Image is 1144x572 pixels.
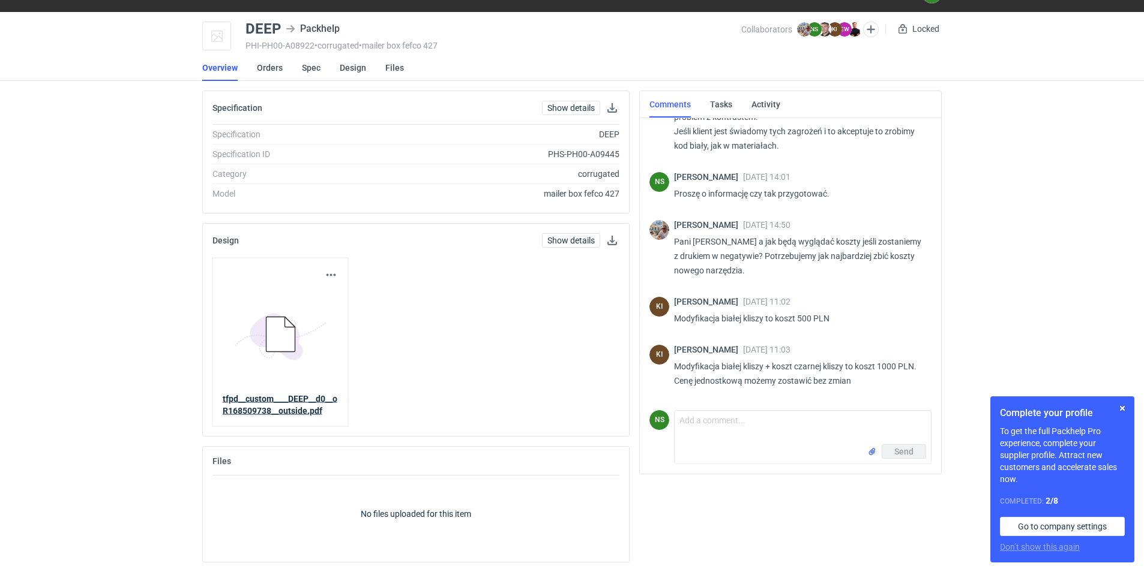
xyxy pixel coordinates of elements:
[847,22,862,37] img: Tomasz Kubiak
[649,345,669,365] figcaption: KI
[212,128,375,140] div: Specification
[743,220,790,230] span: [DATE] 14:50
[212,103,262,113] h2: Specification
[894,447,914,456] span: Send
[212,168,375,180] div: Category
[710,91,732,118] a: Tasks
[245,41,741,50] div: PHI-PH00-A08922
[359,41,438,50] span: • mailer box fefco 427
[674,311,922,326] p: Modyfikacja białej kliszy to koszt 500 PLN
[807,22,822,37] figcaption: NS
[743,345,790,354] span: [DATE] 11:03
[223,393,339,417] a: tfpd__custom____DEEP__d0__oR168509738__outside.pdf
[1000,495,1125,507] div: Completed:
[837,22,852,37] figcaption: EW
[741,25,792,34] span: Collaborators
[324,268,339,282] button: Actions
[385,55,404,81] a: Files
[649,91,691,118] a: Comments
[257,55,283,81] a: Orders
[286,22,340,36] div: Packhelp
[649,297,669,317] figcaption: KI
[649,172,669,192] div: Natalia Stępak
[674,186,922,201] p: Proszę o informację czy tak przygotować.
[212,456,231,466] h2: Files
[649,410,669,430] div: Natalia Stępak
[649,172,669,192] figcaption: NS
[245,22,281,36] div: DEEP
[674,234,922,278] p: Pani [PERSON_NAME] a jak będą wyglądać koszty jeśli zostaniemy z drukiem w negatywie? Potrzebujem...
[674,359,922,388] p: Modyfikacja białej kliszy + koszt czarnej kliszy to koszt 1000 PLN. Cenę jednostkową możemy zosta...
[375,188,619,200] div: mailer box fefco 427
[828,22,842,37] figcaption: KI
[202,55,238,81] a: Overview
[542,101,600,115] a: Show details
[375,128,619,140] div: DEEP
[817,22,832,37] img: Maciej Sikora
[674,297,743,306] span: [PERSON_NAME]
[1115,401,1130,416] button: Skip for now
[315,41,359,50] span: • corrugated
[605,233,619,248] button: Download design
[649,345,669,365] div: Karolina Idkowiak
[223,394,337,416] strong: tfpd__custom____DEEP__d0__oR168509738__outside.pdf
[302,55,321,81] a: Spec
[649,410,669,430] figcaption: NS
[649,297,669,317] div: Karolina Idkowiak
[674,220,743,230] span: [PERSON_NAME]
[751,91,780,118] a: Activity
[797,22,811,37] img: Michał Palasek
[340,55,366,81] a: Design
[361,508,471,520] p: No files uploaded for this item
[743,172,790,182] span: [DATE] 14:01
[375,168,619,180] div: corrugated
[375,148,619,160] div: PHS-PH00-A09445
[743,297,790,306] span: [DATE] 11:02
[674,172,743,182] span: [PERSON_NAME]
[605,101,619,115] button: Download specification
[212,148,375,160] div: Specification ID
[1000,541,1080,553] button: Don’t show this again
[896,22,942,36] div: Locked
[882,444,926,459] button: Send
[1000,425,1125,485] p: To get the full Packhelp Pro experience, complete your supplier profile. Attract new customers an...
[649,220,669,240] img: Michał Palasek
[674,345,743,354] span: [PERSON_NAME]
[863,22,879,37] button: Edit collaborators
[212,236,239,245] h2: Design
[542,233,600,248] a: Show details
[1000,517,1125,536] a: Go to company settings
[1000,406,1125,420] h1: Complete your profile
[1046,496,1058,505] strong: 2 / 8
[212,188,375,200] div: Model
